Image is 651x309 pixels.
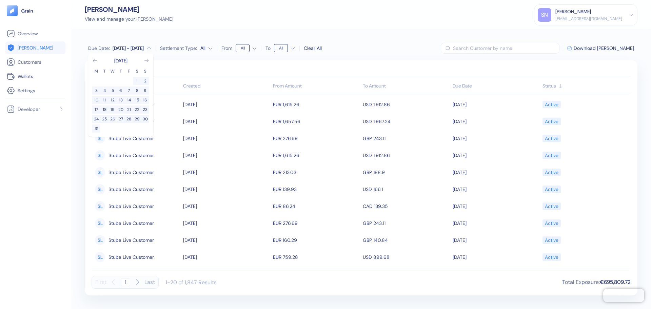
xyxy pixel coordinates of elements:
[108,133,154,144] span: Stuba Live Customer
[181,181,271,198] td: [DATE]
[451,147,541,164] td: [DATE]
[236,43,257,54] button: From
[92,96,100,104] button: 10
[181,215,271,232] td: [DATE]
[545,167,558,178] div: Active
[271,215,361,232] td: EUR 276.69
[451,130,541,147] td: [DATE]
[141,96,149,104] button: 16
[18,73,33,80] span: Wallets
[271,249,361,266] td: EUR 759.28
[271,147,361,164] td: EUR 1,615.26
[181,130,271,147] td: [DATE]
[451,164,541,181] td: [DATE]
[100,96,108,104] button: 11
[165,279,217,286] div: 1-20 of 1,847 Results
[92,124,100,133] button: 31
[181,147,271,164] td: [DATE]
[141,115,149,123] button: 30
[18,59,41,65] span: Customers
[453,82,539,90] div: Sort ascending
[271,113,361,130] td: EUR 1,657.56
[95,133,105,143] div: SL
[200,43,213,54] button: Settlement Type:
[545,200,558,212] div: Active
[85,16,173,23] div: View and manage your [PERSON_NAME]
[108,150,154,161] span: Stuba Live Customer
[108,167,154,178] span: Stuba Live Customer
[221,46,232,51] label: From
[361,96,451,113] td: USD 1,912.86
[555,16,622,22] div: [EMAIL_ADDRESS][DOMAIN_NAME]
[451,113,541,130] td: [DATE]
[361,80,451,93] th: To Amount
[545,133,558,144] div: Active
[600,278,631,286] span: €695,809.72
[133,105,141,114] button: 22
[7,5,18,16] img: logo-tablet-V2.svg
[181,113,271,130] td: [DATE]
[108,184,154,195] span: Stuba Live Customer
[108,105,117,114] button: 19
[451,249,541,266] td: [DATE]
[108,96,117,104] button: 12
[160,46,197,51] label: Settlement Type:
[117,96,125,104] button: 13
[451,232,541,249] td: [DATE]
[133,115,141,123] button: 29
[451,215,541,232] td: [DATE]
[271,266,361,283] td: EUR 729.77
[545,99,558,110] div: Active
[92,86,100,95] button: 3
[265,46,271,51] label: To
[108,115,117,123] button: 26
[181,266,271,283] td: [DATE]
[545,251,558,263] div: Active
[92,105,100,114] button: 17
[7,44,64,52] a: [PERSON_NAME]
[361,130,451,147] td: GBP 243.11
[181,96,271,113] td: [DATE]
[125,96,133,104] button: 14
[125,86,133,95] button: 7
[181,249,271,266] td: [DATE]
[95,218,105,228] div: SL
[117,105,125,114] button: 20
[133,96,141,104] button: 15
[108,217,154,229] span: Stuba Live Customer
[18,30,38,37] span: Overview
[274,43,295,54] button: To
[361,164,451,181] td: GBP 188.9
[451,198,541,215] td: [DATE]
[133,68,141,74] th: Saturday
[271,80,361,93] th: From Amount
[95,276,106,289] button: First
[271,198,361,215] td: EUR 86.24
[271,96,361,113] td: EUR 1,615.26
[144,276,155,289] button: Last
[88,45,110,52] span: Due Date :
[271,232,361,249] td: EUR 160.29
[181,232,271,249] td: [DATE]
[545,217,558,229] div: Active
[108,200,154,212] span: Stuba Live Customer
[545,116,558,127] div: Active
[108,234,154,246] span: Stuba Live Customer
[545,234,558,246] div: Active
[181,164,271,181] td: [DATE]
[361,266,451,283] td: USD 864.2
[538,8,551,22] div: SN
[113,45,144,52] div: [DATE] - [DATE]
[108,251,154,263] span: Stuba Live Customer
[451,266,541,283] td: [DATE]
[125,115,133,123] button: 28
[451,96,541,113] td: [DATE]
[7,86,64,95] a: Settings
[85,6,173,13] div: [PERSON_NAME]
[95,252,105,262] div: SL
[141,86,149,95] button: 9
[361,215,451,232] td: GBP 243.11
[271,164,361,181] td: EUR 213.03
[304,45,322,52] div: Clear All
[181,198,271,215] td: [DATE]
